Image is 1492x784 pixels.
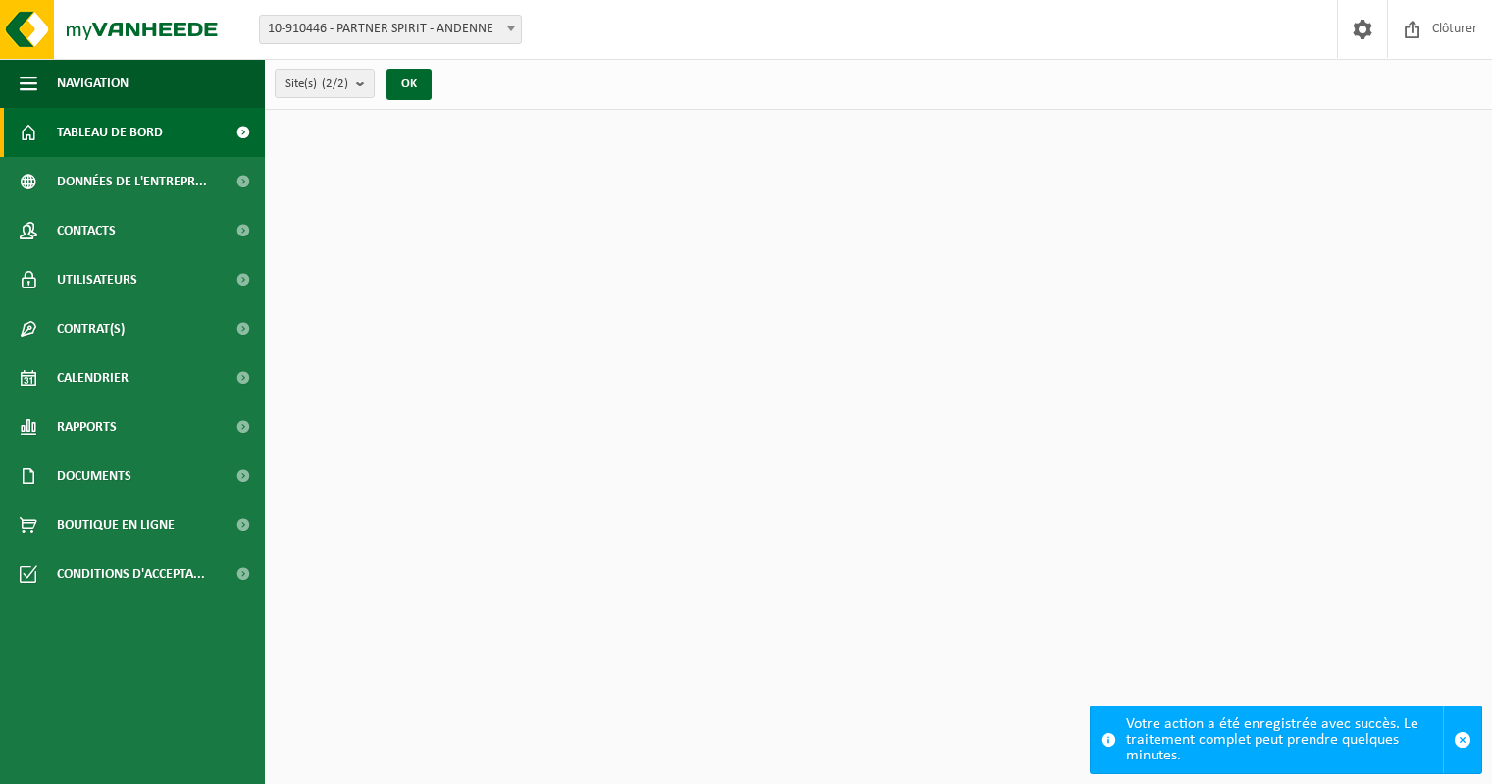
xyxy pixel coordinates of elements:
[285,70,348,99] span: Site(s)
[57,549,205,599] span: Conditions d'accepta...
[57,353,129,402] span: Calendrier
[10,741,328,784] iframe: chat widget
[259,15,522,44] span: 10-910446 - PARTNER SPIRIT - ANDENNE
[260,16,521,43] span: 10-910446 - PARTNER SPIRIT - ANDENNE
[386,69,432,100] button: OK
[57,206,116,255] span: Contacts
[1126,706,1443,773] div: Votre action a été enregistrée avec succès. Le traitement complet peut prendre quelques minutes.
[57,451,131,500] span: Documents
[57,108,163,157] span: Tableau de bord
[57,500,175,549] span: Boutique en ligne
[322,78,348,90] count: (2/2)
[57,255,137,304] span: Utilisateurs
[275,69,375,98] button: Site(s)(2/2)
[57,402,117,451] span: Rapports
[57,157,207,206] span: Données de l'entrepr...
[57,59,129,108] span: Navigation
[57,304,125,353] span: Contrat(s)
